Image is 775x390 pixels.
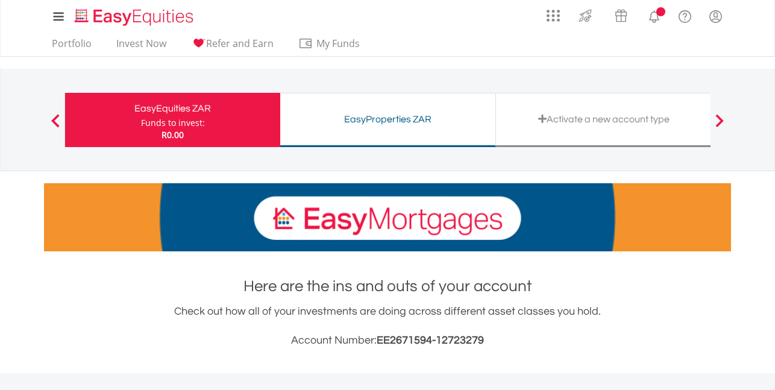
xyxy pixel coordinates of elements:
span: My Funds [298,36,377,51]
div: Activate a new account type [503,111,704,128]
a: Vouchers [603,3,639,25]
a: Refer and Earn [186,37,278,56]
div: Funds to invest: [141,117,205,129]
a: My Profile [700,3,731,30]
span: Refer and Earn [206,37,274,50]
h1: Here are the ins and outs of your account [44,275,731,297]
img: vouchers-v2.svg [611,6,631,25]
h3: Account Number: [44,332,731,349]
div: Check out how all of your investments are doing across different asset classes you hold. [44,303,731,349]
div: EasyEquities ZAR [72,100,273,117]
img: EasyEquities_Logo.png [72,7,198,27]
span: R0.00 [162,129,184,140]
a: Portfolio [47,37,96,56]
a: FAQ's and Support [670,3,700,27]
a: Home page [70,3,198,27]
a: Invest Now [111,37,171,56]
span: EE2671594-12723279 [377,335,484,346]
img: thrive-v2.svg [576,6,595,25]
img: EasyMortage Promotion Banner [44,183,731,251]
img: grid-menu-icon.svg [547,9,560,22]
a: AppsGrid [539,3,568,22]
a: Notifications [639,3,670,27]
div: EasyProperties ZAR [287,111,488,128]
